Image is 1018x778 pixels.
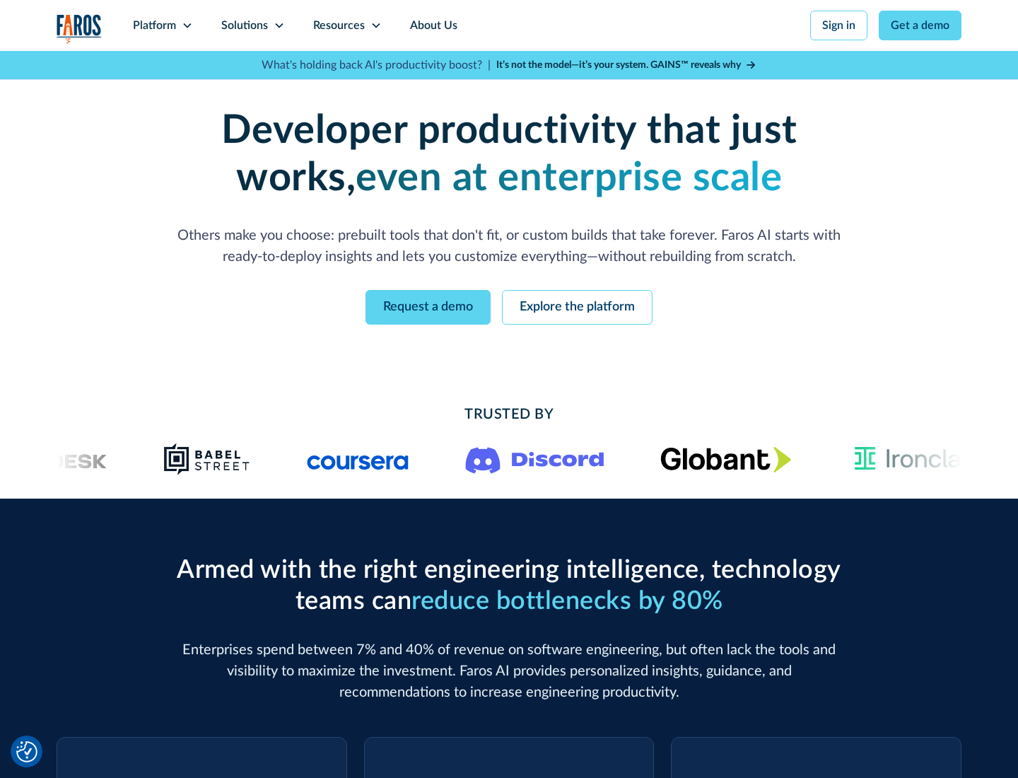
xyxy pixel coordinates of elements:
strong: Developer productivity that just works, [221,111,797,198]
img: Logo of the online learning platform Coursera. [308,448,409,470]
strong: It’s not the model—it’s your system. GAINS™ reveals why [496,60,741,70]
a: home [57,14,102,43]
a: It’s not the model—it’s your system. GAINS™ reveals why [496,58,756,73]
button: Cookie Settings [16,741,37,762]
a: Explore the platform [502,290,653,325]
p: Enterprises spend between 7% and 40% of revenue on software engineering, but often lack the tools... [170,639,848,703]
div: Solutions [221,17,268,34]
img: Babel Street logo png [164,442,251,476]
p: What's holding back AI's productivity boost? | [262,57,491,74]
p: Others make you choose: prebuilt tools that don't fit, or custom builds that take forever. Faros ... [170,225,848,267]
h2: Trusted By [170,404,848,425]
img: Logo of the analytics and reporting company Faros. [57,14,102,43]
img: Globant's logo [661,446,792,472]
h2: Armed with the right engineering intelligence, technology teams can [170,555,848,616]
div: Resources [313,17,365,34]
img: Logo of the communication platform Discord. [466,444,604,474]
span: reduce bottlenecks by 80% [411,588,723,614]
a: Request a demo [365,290,491,325]
a: Get a demo [879,11,961,40]
a: Sign in [810,11,867,40]
img: Revisit consent button [16,741,37,762]
div: Platform [133,17,176,34]
strong: even at enterprise scale [356,158,782,198]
